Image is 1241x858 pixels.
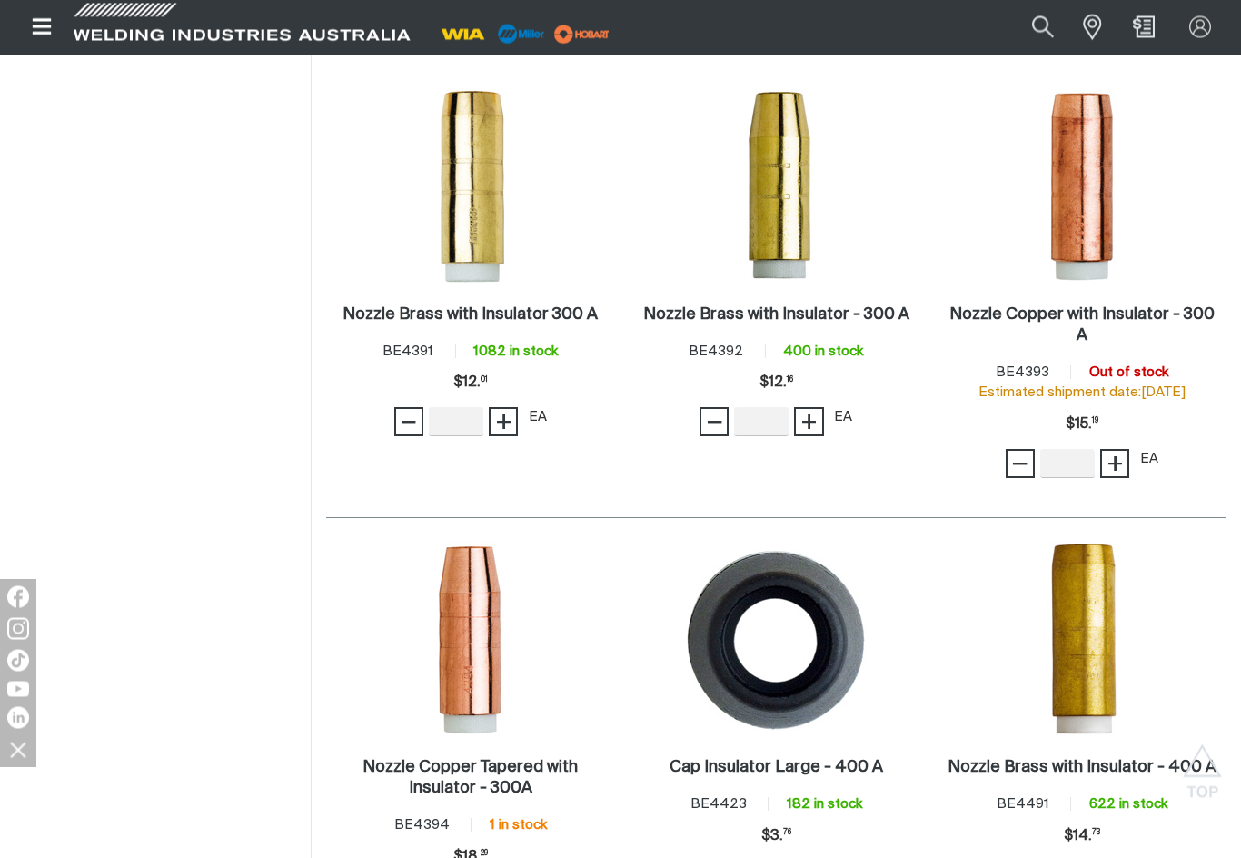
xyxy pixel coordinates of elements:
[7,707,29,729] img: LinkedIn
[1092,418,1098,425] sup: 19
[1182,744,1223,785] button: Scroll to top
[529,408,547,429] div: EA
[834,408,852,429] div: EA
[343,305,598,326] a: Nozzle Brass with Insulator 300 A
[985,90,1179,284] img: Nozzle Copper with Insulator - 300 A
[800,407,818,438] span: +
[997,798,1049,812] span: BE4491
[783,830,791,837] sup: 76
[643,305,909,326] a: Nozzle Brass with Insulator - 300 A
[394,819,450,833] span: BE4394
[1012,7,1074,48] button: Search products
[988,7,1073,48] input: Product name or item number...
[670,760,883,776] h2: Cap Insulator Large - 400 A
[985,543,1179,737] img: Nozzle Brass with Insulator - 400 A
[787,377,793,384] sup: 16
[759,365,793,402] span: $12.
[761,819,791,855] div: Price
[759,365,793,402] div: Price
[335,758,606,800] a: Nozzle Copper Tapered with Insulator - 300A
[481,851,488,858] sup: 29
[1092,830,1100,837] sup: 73
[1129,16,1158,38] a: Shopping cart (0 product(s))
[1064,819,1100,855] div: Price
[761,819,791,855] span: $3.
[549,21,615,48] img: miller
[362,760,578,797] h2: Nozzle Copper Tapered with Insulator - 300A
[495,407,512,438] span: +
[453,365,488,402] span: $12.
[948,758,1216,779] a: Nozzle Brass with Insulator - 400 A
[1066,407,1098,444] div: Price
[689,345,743,359] span: BE4392
[1089,798,1167,812] span: 622 in stock
[787,798,862,812] span: 182 in stock
[690,798,747,812] span: BE4423
[706,407,723,438] span: −
[400,407,417,438] span: −
[490,819,547,833] span: 1 in stock
[473,345,558,359] span: 1082 in stock
[382,345,433,359] span: BE4391
[7,618,29,640] img: Instagram
[373,543,568,737] img: Nozzle Copper Tapered with Insulator - 300A
[1064,819,1100,855] span: $14.
[947,305,1217,347] a: Nozzle Copper with Insulator - 300 A
[1107,449,1124,480] span: +
[343,307,598,324] h2: Nozzle Brass with Insulator 300 A
[373,90,568,284] img: Nozzle Brass with Insulator 300 A
[1066,407,1098,444] span: $15.
[549,27,615,41] a: miller
[978,386,1186,400] span: Estimated shipment date: [DATE]
[453,365,488,402] div: Price
[670,758,883,779] a: Cap Insulator Large - 400 A
[1011,449,1028,480] span: −
[7,586,29,608] img: Facebook
[783,345,863,359] span: 400 in stock
[948,760,1216,776] h2: Nozzle Brass with Insulator - 400 A
[996,366,1049,380] span: BE4393
[481,377,488,384] sup: 01
[7,682,29,697] img: YouTube
[679,90,873,284] img: Nozzle Brass with Insulator - 300 A
[643,307,909,324] h2: Nozzle Brass with Insulator - 300 A
[1089,366,1168,380] span: Out of stock
[7,650,29,672] img: TikTok
[3,734,34,765] img: hide socials
[679,543,873,737] img: Cap Insulator Large - 400 A
[1140,450,1158,471] div: EA
[949,307,1215,344] h2: Nozzle Copper with Insulator - 300 A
